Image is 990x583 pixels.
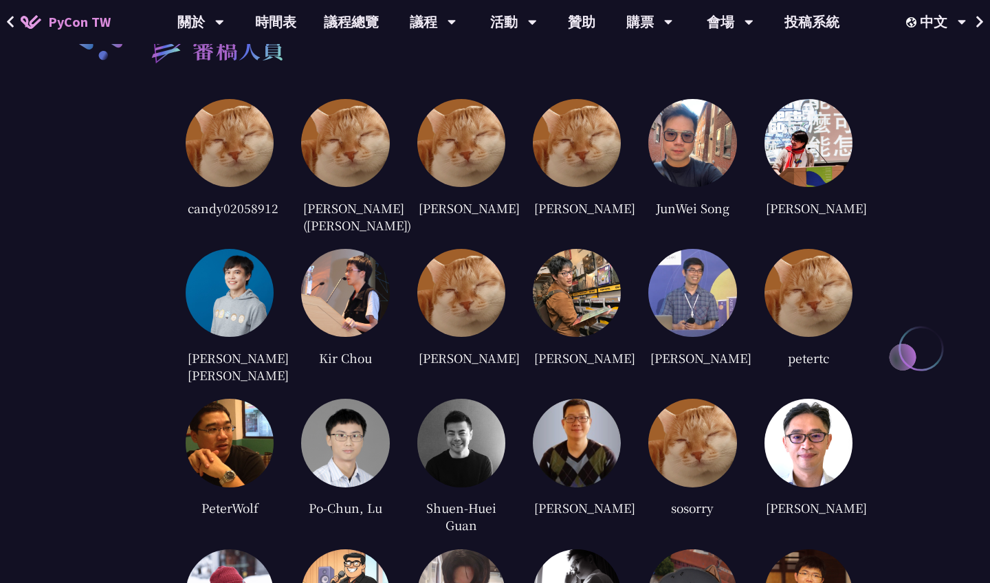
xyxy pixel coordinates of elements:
[417,197,505,218] div: [PERSON_NAME]
[648,399,736,487] img: default.0dba411.jpg
[533,399,621,487] img: 2fb25c4dbcc2424702df8acae420c189.jpg
[764,347,852,368] div: petertc
[648,498,736,518] div: sosorry
[137,22,192,74] img: heading-bullet
[417,347,505,368] div: [PERSON_NAME]
[301,197,389,235] div: [PERSON_NAME] ([PERSON_NAME])
[417,498,505,536] div: Shuen-Huei Guan
[764,249,852,337] img: default.0dba411.jpg
[764,99,852,187] img: 0ef73766d8c3fcb0619c82119e72b9bb.jpg
[648,99,736,187] img: cc92e06fafd13445e6a1d6468371e89a.jpg
[533,249,621,337] img: 25c07452fc50a232619605b3e350791e.jpg
[648,197,736,218] div: JunWei Song
[7,5,124,39] a: PyCon TW
[192,32,285,65] h2: 審稿人員
[301,99,389,187] img: default.0dba411.jpg
[186,249,274,337] img: eb8f9b31a5f40fbc9a4405809e126c3f.jpg
[417,99,505,187] img: default.0dba411.jpg
[764,399,852,487] img: d0223f4f332c07bbc4eacc3daa0b50af.jpg
[186,498,274,518] div: PeterWolf
[21,15,41,29] img: Home icon of PyCon TW 2025
[906,17,920,27] img: Locale Icon
[48,12,111,32] span: PyCon TW
[417,249,505,337] img: default.0dba411.jpg
[186,99,274,187] img: default.0dba411.jpg
[648,347,736,368] div: [PERSON_NAME]
[764,498,852,518] div: [PERSON_NAME]
[186,399,274,487] img: fc8a005fc59e37cdaca7cf5c044539c8.jpg
[417,399,505,487] img: 5b816cddee2d20b507d57779bce7e155.jpg
[533,347,621,368] div: [PERSON_NAME]
[533,197,621,218] div: [PERSON_NAME]
[186,197,274,218] div: candy02058912
[648,249,736,337] img: ca361b68c0e016b2f2016b0cb8f298d8.jpg
[301,249,389,337] img: 1422dbae1f7d1b7c846d16e7791cd687.jpg
[301,399,389,487] img: 5ff9de8d57eb0523377aec5064268ffd.jpg
[301,498,389,518] div: Po-Chun, Lu
[186,347,274,385] div: [PERSON_NAME] [PERSON_NAME]
[301,347,389,368] div: Kir Chou
[533,498,621,518] div: [PERSON_NAME]
[764,197,852,218] div: [PERSON_NAME]
[533,99,621,187] img: default.0dba411.jpg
